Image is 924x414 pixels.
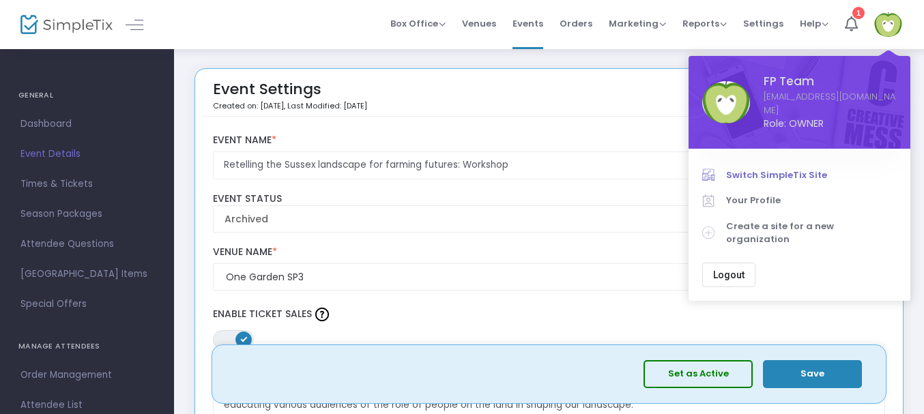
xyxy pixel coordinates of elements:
[213,151,886,179] input: Enter Event Name
[390,17,446,30] span: Box Office
[213,134,886,147] label: Event Name
[743,6,783,41] span: Settings
[225,212,855,226] span: Archived
[20,205,154,223] span: Season Packages
[702,188,897,213] a: Your Profile
[560,6,592,41] span: Orders
[764,90,897,117] a: [EMAIL_ADDRESS][DOMAIN_NAME]
[20,115,154,133] span: Dashboard
[20,366,154,384] span: Order Management
[284,100,367,111] span: , Last Modified: [DATE]
[644,360,753,388] button: Set as Active
[726,194,897,207] span: Your Profile
[213,304,886,325] label: Enable Ticket Sales
[512,6,543,41] span: Events
[609,17,666,30] span: Marketing
[726,168,897,182] span: Switch SimpleTix Site
[226,270,843,284] input: Select Venue
[18,333,156,360] h4: MANAGE ATTENDEES
[20,235,154,253] span: Attendee Questions
[315,308,329,321] img: question-mark
[462,6,496,41] span: Venues
[213,76,367,116] div: Event Settings
[713,269,745,280] span: Logout
[20,145,154,163] span: Event Details
[702,263,755,287] button: Logout
[682,17,727,30] span: Reports
[763,360,862,388] button: Save
[702,213,897,252] a: Create a site for a new organization
[852,7,865,19] div: 1
[18,82,156,109] h4: GENERAL
[764,73,897,90] span: FP Team
[726,220,897,246] span: Create a site for a new organization
[20,265,154,283] span: [GEOGRAPHIC_DATA] Items
[20,396,154,414] span: Attendee List
[702,162,897,188] a: Switch SimpleTix Site
[213,193,886,205] label: Event Status
[800,17,828,30] span: Help
[213,246,886,258] label: Venue Name
[20,175,154,193] span: Times & Tickets
[240,336,247,342] span: ON
[764,117,897,131] span: Role: OWNER
[20,295,154,313] span: Special Offers
[213,100,367,112] p: Created on: [DATE]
